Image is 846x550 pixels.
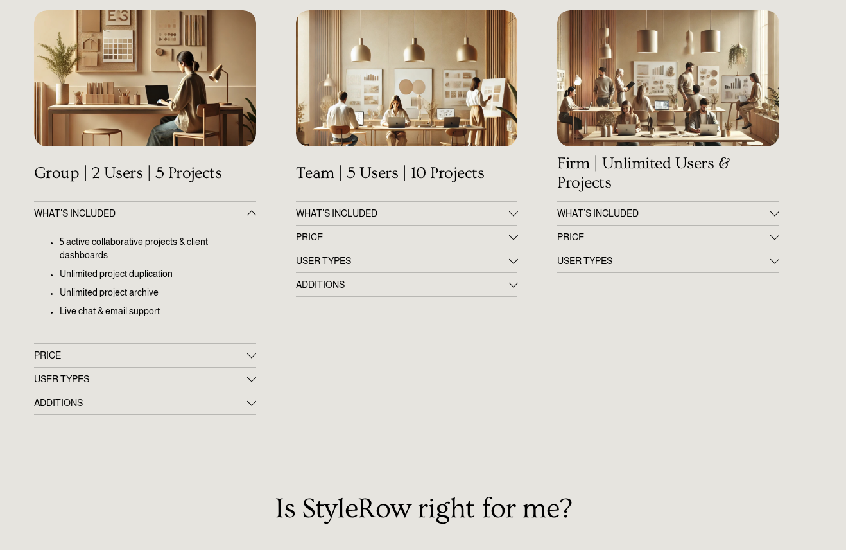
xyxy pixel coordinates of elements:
[60,305,256,319] p: Live chat & email support
[34,350,247,360] span: PRICE
[34,493,813,526] h2: Is StyleRow right for me?
[296,232,509,242] span: PRICE
[34,202,256,225] button: WHAT'S INCLUDED
[34,398,247,408] span: ADDITIONS
[34,368,256,391] button: USER TYPES
[557,256,770,266] span: USER TYPES
[557,232,770,242] span: PRICE
[296,279,509,290] span: ADDITIONS
[296,226,518,249] button: PRICE
[296,256,509,266] span: USER TYPES
[296,273,518,296] button: ADDITIONS
[34,208,247,218] span: WHAT'S INCLUDED
[34,164,256,183] h4: Group | 2 Users | 5 Projects
[557,208,770,218] span: WHAT’S INCLUDED
[296,202,518,225] button: WHAT'S INCLUDED
[60,286,256,300] p: Unlimited project archive
[557,249,779,272] button: USER TYPES
[557,226,779,249] button: PRICE
[296,208,509,218] span: WHAT'S INCLUDED
[296,249,518,272] button: USER TYPES
[34,374,247,384] span: USER TYPES
[34,344,256,367] button: PRICE
[34,391,256,414] button: ADDITIONS
[557,202,779,225] button: WHAT’S INCLUDED
[60,235,256,263] p: 5 active collaborative projects & client dashboards
[557,154,779,193] h4: Firm | Unlimited Users & Projects
[60,267,256,281] p: Unlimited project duplication
[296,164,518,183] h4: Team | 5 Users | 10 Projects
[34,225,256,343] div: WHAT'S INCLUDED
